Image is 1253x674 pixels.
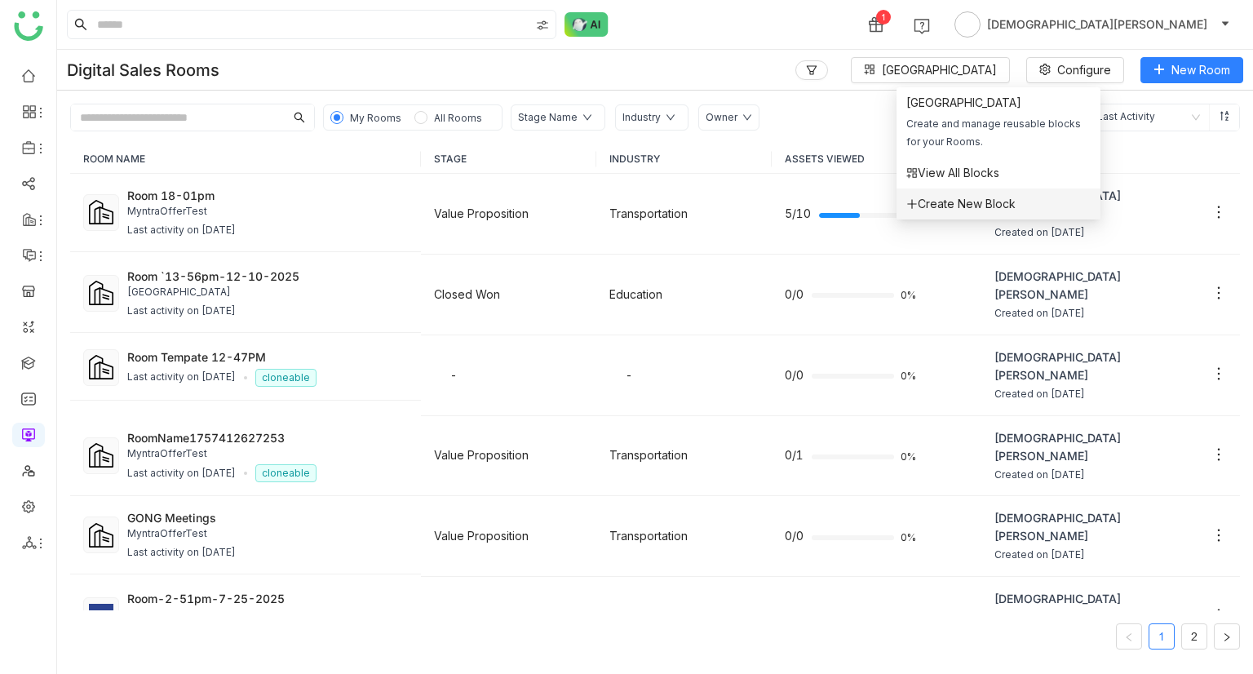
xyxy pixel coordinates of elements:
[785,527,804,545] span: 0/0
[255,369,317,387] nz-tag: cloneable
[255,464,317,482] nz-tag: cloneable
[954,11,981,38] img: avatar
[127,545,236,561] div: Last activity on [DATE]
[876,10,891,24] div: 1
[127,223,236,238] div: Last activity on [DATE]
[951,11,1233,38] button: [DEMOGRAPHIC_DATA][PERSON_NAME]
[994,306,1202,321] span: Created on [DATE]
[785,366,804,384] span: 0/0
[127,466,236,481] div: Last activity on [DATE]
[127,590,408,607] div: Room-2-51pm-7-25-2025
[609,448,688,462] span: Transportation
[1149,624,1174,649] a: 1
[1181,623,1207,650] li: 2
[994,429,1202,465] span: [DEMOGRAPHIC_DATA][PERSON_NAME]
[1214,623,1240,650] button: Next Page
[906,164,999,182] span: View All Blocks
[127,509,408,526] div: GONG Meetings
[127,429,408,446] div: RoomName1757412627253
[127,446,408,462] div: MyntraOfferTest
[350,112,401,124] span: My Rooms
[1116,623,1142,650] button: Previous Page
[1140,57,1243,83] button: New Room
[785,608,803,626] span: 1/3
[127,607,408,623] div: United Oil Plant Standby Generators
[994,225,1202,241] span: Created on [DATE]
[994,348,1202,384] span: [DEMOGRAPHIC_DATA][PERSON_NAME]
[906,195,1016,213] span: Create New Block
[960,362,986,388] img: 684a9b06de261c4b36a3cf65
[1182,624,1207,649] a: 2
[127,285,408,300] div: [GEOGRAPHIC_DATA]
[127,370,236,385] div: Last activity on [DATE]
[772,144,947,174] th: ASSETS VIEWED
[434,112,482,124] span: All Rooms
[994,468,1202,483] span: Created on [DATE]
[626,368,632,382] span: -
[127,526,408,542] div: MyntraOfferTest
[127,204,408,219] div: MyntraOfferTest
[851,57,1010,83] button: [GEOGRAPHIC_DATA]
[906,115,1091,151] div: Create and manage reusable blocks for your Rooms.
[1149,623,1175,650] li: 1
[901,533,920,543] span: 0%
[785,446,804,464] span: 0/1
[987,16,1207,33] span: [DEMOGRAPHIC_DATA][PERSON_NAME]
[67,60,219,80] div: Digital Sales Rooms
[901,290,920,300] span: 0%
[785,286,804,304] span: 0/0
[994,268,1202,304] span: [DEMOGRAPHIC_DATA][PERSON_NAME]
[421,144,596,174] th: STAGE
[434,448,529,462] span: Value Proposition
[70,144,421,174] th: ROOM NAME
[994,387,1202,402] span: Created on [DATE]
[901,371,920,381] span: 0%
[994,590,1202,626] span: [DEMOGRAPHIC_DATA][PERSON_NAME]
[906,94,1091,112] div: [GEOGRAPHIC_DATA]
[434,206,529,220] span: Value Proposition
[609,287,662,301] span: Education
[706,110,737,126] div: Owner
[450,368,457,382] span: -
[914,18,930,34] img: help.svg
[901,452,920,462] span: 0%
[434,287,500,301] span: Closed Won
[565,12,609,37] img: ask-buddy-normal.svg
[785,205,811,223] span: 5/10
[1057,61,1111,79] span: Configure
[536,19,549,32] img: search-type.svg
[434,529,529,543] span: Value Proposition
[127,304,236,319] div: Last activity on [DATE]
[596,144,772,174] th: INDUSTRY
[882,61,997,79] span: [GEOGRAPHIC_DATA]
[960,442,986,468] img: 684a9b06de261c4b36a3cf65
[960,604,986,630] img: 684a9b06de261c4b36a3cf65
[14,11,43,41] img: logo
[609,206,688,220] span: Transportation
[1097,104,1200,131] nz-select-item: Last Activity
[1026,57,1124,83] button: Configure
[518,110,578,126] div: Stage Name
[434,610,516,623] span: Needs Analysis
[127,268,408,285] div: Room `13-56pm-12-10-2025
[609,610,648,623] span: Energy
[1171,61,1230,79] span: New Room
[994,548,1202,563] span: Created on [DATE]
[622,110,661,126] div: Industry
[127,187,408,204] div: Room 18-01pm
[960,282,986,308] img: 684a9b06de261c4b36a3cf65
[609,529,688,543] span: Transportation
[960,523,986,549] img: 684a9b06de261c4b36a3cf65
[994,509,1202,545] span: [DEMOGRAPHIC_DATA][PERSON_NAME]
[127,348,408,366] div: Room Tempate 12-47PM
